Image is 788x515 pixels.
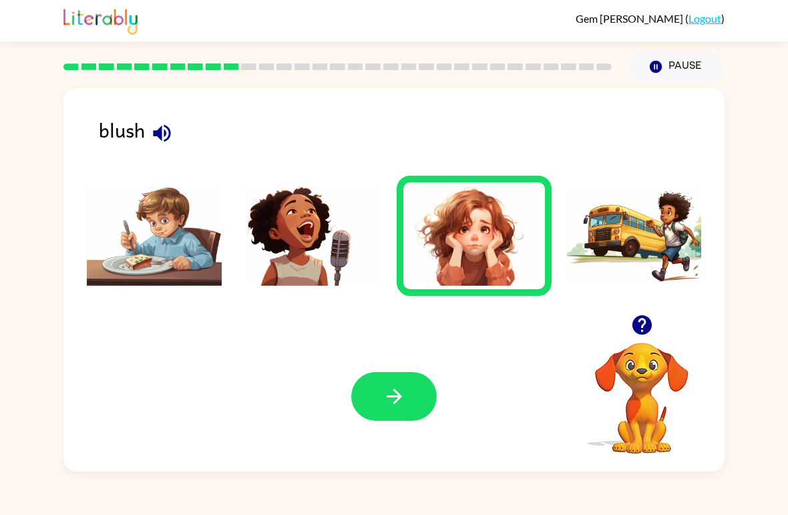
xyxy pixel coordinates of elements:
div: blush [99,115,725,158]
a: Logout [688,12,721,25]
img: Answer choice 1 [87,186,222,286]
button: Pause [628,51,725,82]
img: Literably [63,5,138,35]
span: Gem [PERSON_NAME] [576,12,685,25]
video: Your browser must support playing .mp4 files to use Literably. Please try using another browser. [575,322,709,456]
div: ( ) [576,12,725,25]
img: Answer choice 4 [567,186,702,286]
img: Answer choice 3 [407,186,542,286]
img: Answer choice 2 [247,186,382,286]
